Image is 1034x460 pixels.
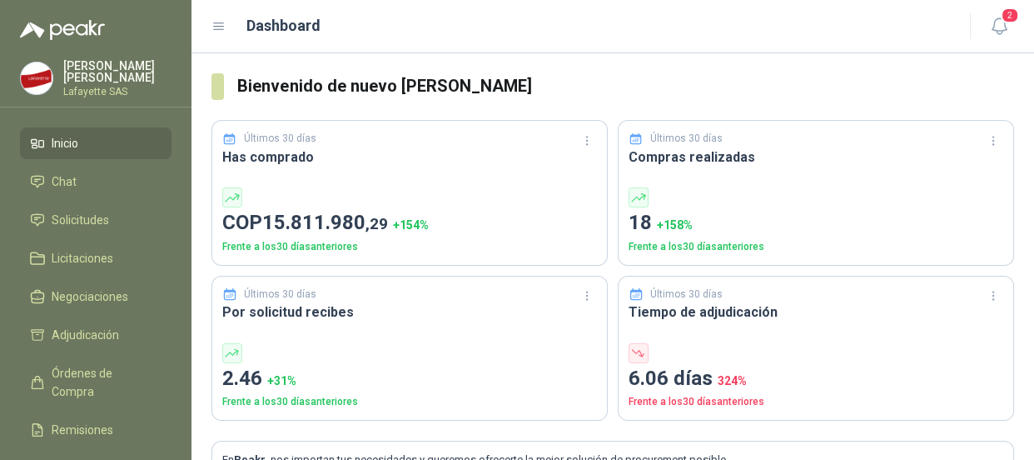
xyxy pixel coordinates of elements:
span: + 158 % [657,218,693,232]
h3: Tiempo de adjudicación [629,302,1003,322]
button: 2 [984,12,1014,42]
a: Órdenes de Compra [20,357,172,407]
p: Últimos 30 días [650,287,723,302]
h3: Has comprado [222,147,597,167]
span: + 154 % [393,218,429,232]
a: Inicio [20,127,172,159]
span: 15.811.980 [262,211,388,234]
p: Últimos 30 días [244,287,316,302]
p: Lafayette SAS [63,87,172,97]
span: ,29 [365,214,388,233]
a: Solicitudes [20,204,172,236]
a: Negociaciones [20,281,172,312]
span: Negociaciones [52,287,128,306]
h3: Compras realizadas [629,147,1003,167]
span: Chat [52,172,77,191]
h3: Bienvenido de nuevo [PERSON_NAME] [237,73,1014,99]
span: 324 % [718,374,747,387]
h1: Dashboard [246,14,321,37]
p: Frente a los 30 días anteriores [629,394,1003,410]
span: Órdenes de Compra [52,364,156,401]
a: Chat [20,166,172,197]
a: Licitaciones [20,242,172,274]
span: Licitaciones [52,249,113,267]
a: Adjudicación [20,319,172,351]
span: Remisiones [52,421,113,439]
h3: Por solicitud recibes [222,302,597,322]
p: Últimos 30 días [244,131,316,147]
p: COP [222,207,597,239]
p: Frente a los 30 días anteriores [222,239,597,255]
span: Solicitudes [52,211,109,229]
img: Company Logo [21,62,52,94]
img: Logo peakr [20,20,105,40]
p: Frente a los 30 días anteriores [629,239,1003,255]
span: 2 [1001,7,1019,23]
a: Remisiones [20,414,172,446]
p: Últimos 30 días [650,131,723,147]
p: [PERSON_NAME] [PERSON_NAME] [63,60,172,83]
p: 18 [629,207,1003,239]
p: Frente a los 30 días anteriores [222,394,597,410]
span: + 31 % [267,374,296,387]
p: 2.46 [222,363,597,395]
span: Inicio [52,134,78,152]
p: 6.06 días [629,363,1003,395]
span: Adjudicación [52,326,119,344]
